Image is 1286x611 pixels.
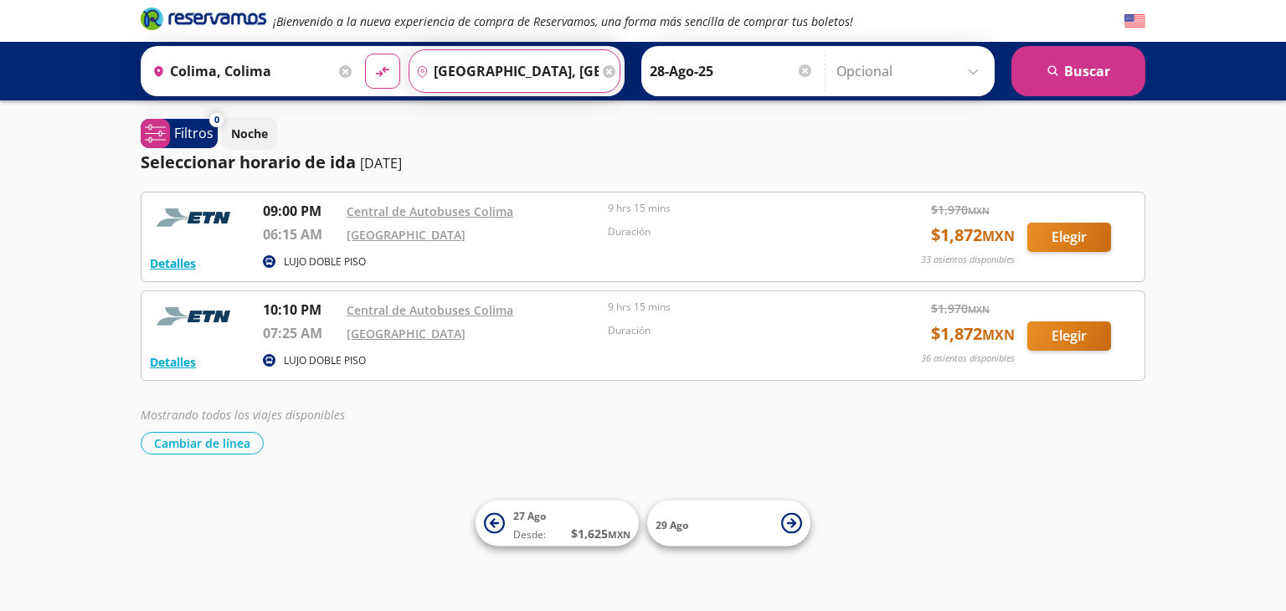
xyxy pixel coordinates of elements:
i: Brand Logo [141,6,266,31]
p: Filtros [174,123,213,143]
button: Detalles [150,353,196,371]
p: Noche [231,125,268,142]
p: 06:15 AM [263,224,338,244]
p: LUJO DOBLE PISO [284,353,366,368]
p: 07:25 AM [263,323,338,343]
img: RESERVAMOS [150,300,242,333]
img: RESERVAMOS [150,201,242,234]
span: 0 [214,113,219,127]
p: 9 hrs 15 mins [608,300,861,315]
button: Elegir [1027,223,1111,252]
small: MXN [982,326,1015,344]
p: Duración [608,323,861,338]
small: MXN [968,204,990,217]
p: 10:10 PM [263,300,338,320]
p: 36 asientos disponibles [921,352,1015,366]
a: Central de Autobuses Colima [347,302,513,318]
input: Opcional [836,50,986,92]
span: 27 Ago [513,509,546,523]
p: LUJO DOBLE PISO [284,254,366,270]
button: Elegir [1027,321,1111,351]
p: Seleccionar horario de ida [141,150,356,175]
small: MXN [608,528,630,541]
span: $ 1,625 [571,525,630,542]
input: Buscar Destino [409,50,599,92]
em: Mostrando todos los viajes disponibles [141,407,345,423]
a: Central de Autobuses Colima [347,203,513,219]
button: Noche [222,117,277,150]
button: Detalles [150,254,196,272]
p: 9 hrs 15 mins [608,201,861,216]
span: $ 1,970 [931,201,990,218]
button: Buscar [1011,46,1145,96]
span: $ 1,872 [931,223,1015,248]
a: Brand Logo [141,6,266,36]
em: ¡Bienvenido a la nueva experiencia de compra de Reservamos, una forma más sencilla de comprar tus... [273,13,853,29]
button: English [1124,11,1145,32]
small: MXN [982,227,1015,245]
button: 29 Ago [647,501,810,547]
a: [GEOGRAPHIC_DATA] [347,326,466,341]
button: 27 AgoDesde:$1,625MXN [476,501,639,547]
p: 33 asientos disponibles [921,253,1015,267]
button: 0Filtros [141,119,218,148]
small: MXN [968,303,990,316]
p: Duración [608,224,861,239]
span: 29 Ago [656,517,688,531]
a: [GEOGRAPHIC_DATA] [347,227,466,243]
p: [DATE] [360,153,402,173]
span: $ 1,872 [931,321,1015,347]
span: Desde: [513,527,546,542]
input: Elegir Fecha [650,50,814,92]
input: Buscar Origen [146,50,335,92]
p: 09:00 PM [263,201,338,221]
button: Cambiar de línea [141,432,264,454]
span: $ 1,970 [931,300,990,317]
